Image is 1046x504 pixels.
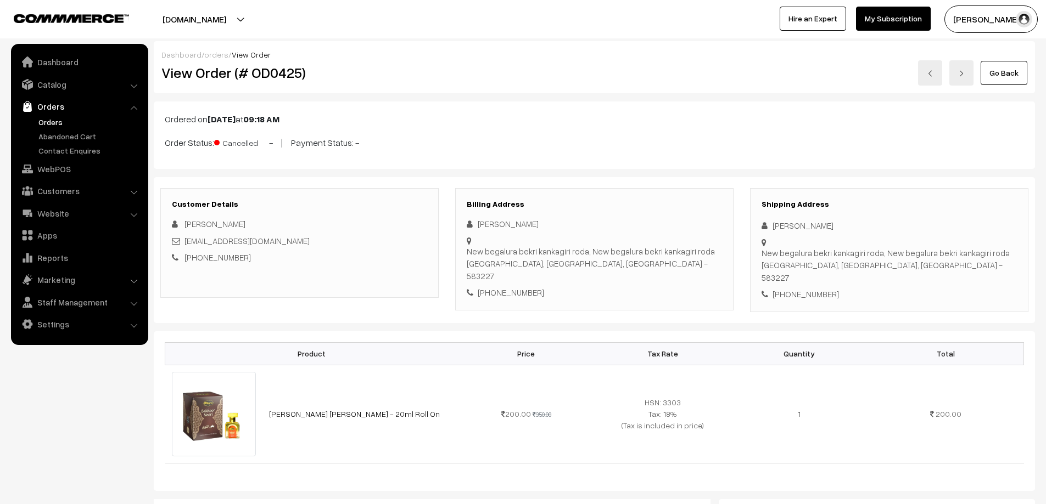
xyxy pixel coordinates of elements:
div: [PERSON_NAME] [762,219,1017,232]
h3: Billing Address [467,200,722,209]
strike: 350.00 [533,411,551,418]
a: Abandoned Cart [36,131,144,142]
a: COMMMERCE [14,11,110,24]
div: [PHONE_NUMBER] [762,288,1017,301]
p: Order Status: - | Payment Status: - [165,134,1024,149]
span: View Order [232,50,271,59]
a: Marketing [14,270,144,290]
a: WebPOS [14,159,144,179]
p: Ordered on at [165,112,1024,126]
a: Dashboard [161,50,202,59]
div: New begalura bekri kankagiri roda, New begalura bekri kankagiri roda [GEOGRAPHIC_DATA], [GEOGRAPH... [762,247,1017,284]
th: Quantity [731,342,868,365]
a: Dashboard [14,52,144,72]
a: [EMAIL_ADDRESS][DOMAIN_NAME] [184,236,310,246]
th: Tax Rate [594,342,731,365]
a: Staff Management [14,292,144,312]
b: [DATE] [208,114,236,124]
th: Total [868,342,1023,365]
span: Cancelled [214,134,269,149]
span: 200.00 [936,409,961,418]
th: Price [458,342,595,365]
h3: Shipping Address [762,200,1017,209]
a: Go Back [981,61,1027,85]
a: Customers [14,181,144,201]
span: 1 [798,409,801,418]
img: user [1016,11,1032,27]
a: Reports [14,248,144,268]
a: [PHONE_NUMBER] [184,252,251,262]
a: Settings [14,314,144,334]
div: / / [161,49,1027,60]
a: orders [204,50,228,59]
a: My Subscription [856,7,931,31]
div: [PHONE_NUMBER] [467,286,722,299]
a: Hire an Expert [780,7,846,31]
span: HSN: 3303 Tax: 18% (Tax is included in price) [622,398,704,430]
th: Product [165,342,458,365]
b: 09:18 AM [243,114,279,124]
img: COMMMERCE [14,14,129,22]
a: Catalog [14,75,144,94]
div: New begalura bekri kankagiri roda, New begalura bekri kankagiri roda [GEOGRAPHIC_DATA], [GEOGRAPH... [467,245,722,282]
a: Website [14,203,144,223]
a: [PERSON_NAME] [PERSON_NAME] - 20ml Roll On [269,409,440,418]
a: Contact Enquires [36,145,144,156]
div: [PERSON_NAME] [467,218,722,230]
a: Orders [14,97,144,116]
span: [PERSON_NAME] [184,219,245,229]
button: [PERSON_NAME] D [944,5,1038,33]
span: 200.00 [501,409,531,418]
h2: View Order (# OD0425) [161,64,439,81]
button: [DOMAIN_NAME] [124,5,265,33]
a: Orders [36,116,144,128]
a: Apps [14,225,144,245]
img: 20ml meena bakhoor noori attar.jpg [172,372,256,456]
h3: Customer Details [172,200,427,209]
img: left-arrow.png [927,70,933,77]
img: right-arrow.png [958,70,965,77]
